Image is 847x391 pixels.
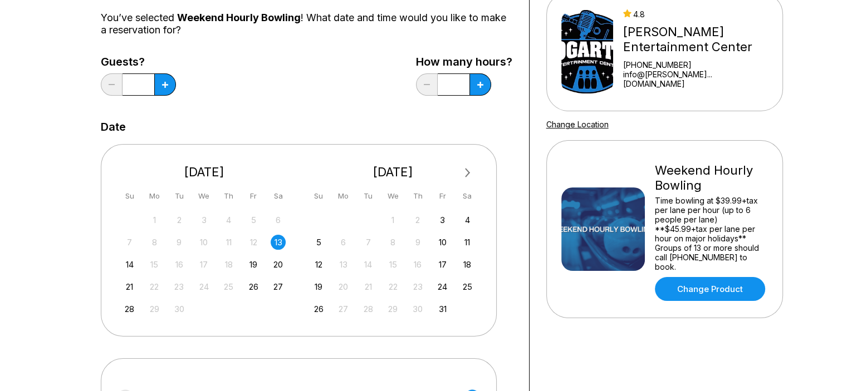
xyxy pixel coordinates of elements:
div: Not available Wednesday, October 8th, 2025 [385,235,400,250]
div: [DATE] [118,165,291,180]
div: Choose Sunday, October 26th, 2025 [311,301,326,316]
div: Choose Saturday, October 4th, 2025 [460,212,475,227]
div: Not available Monday, October 6th, 2025 [336,235,351,250]
div: Choose Sunday, October 12th, 2025 [311,257,326,272]
div: Not available Wednesday, October 1st, 2025 [385,212,400,227]
div: Choose Friday, October 24th, 2025 [435,279,450,294]
div: Not available Monday, October 20th, 2025 [336,279,351,294]
div: Not available Thursday, September 25th, 2025 [221,279,236,294]
div: Choose Friday, October 3rd, 2025 [435,212,450,227]
div: Not available Tuesday, September 23rd, 2025 [172,279,187,294]
div: Tu [361,189,376,204]
button: Next Month [459,164,477,182]
div: Not available Thursday, September 4th, 2025 [221,212,236,227]
div: Choose Friday, October 17th, 2025 [435,257,450,272]
div: [DATE] [307,165,479,180]
div: Not available Monday, September 15th, 2025 [147,257,162,272]
div: Not available Wednesday, September 17th, 2025 [197,257,212,272]
div: Not available Tuesday, September 30th, 2025 [172,301,187,316]
div: Choose Saturday, October 18th, 2025 [460,257,475,272]
div: month 2025-09 [121,211,288,316]
div: Mo [336,189,351,204]
div: Not available Friday, September 5th, 2025 [246,212,261,227]
div: Not available Monday, October 27th, 2025 [336,301,351,316]
div: Choose Friday, September 26th, 2025 [246,279,261,294]
a: Change Product [655,277,765,301]
div: Not available Tuesday, October 14th, 2025 [361,257,376,272]
label: Date [101,121,126,133]
div: Not available Saturday, September 6th, 2025 [271,212,286,227]
div: Not available Sunday, September 7th, 2025 [122,235,137,250]
div: Choose Saturday, October 11th, 2025 [460,235,475,250]
div: Not available Wednesday, September 24th, 2025 [197,279,212,294]
div: [PERSON_NAME] Entertainment Center [623,24,768,55]
div: Not available Wednesday, October 15th, 2025 [385,257,400,272]
div: Not available Wednesday, September 10th, 2025 [197,235,212,250]
div: Th [221,189,236,204]
label: How many hours? [416,56,512,68]
div: Not available Wednesday, October 29th, 2025 [385,301,400,316]
div: Not available Monday, September 8th, 2025 [147,235,162,250]
div: Su [122,189,137,204]
div: Time bowling at $39.99+tax per lane per hour (up to 6 people per lane) **$45.99+tax per lane per ... [655,196,768,271]
div: Fr [435,189,450,204]
div: Su [311,189,326,204]
div: Choose Sunday, September 21st, 2025 [122,279,137,294]
div: Sa [271,189,286,204]
div: Not available Monday, September 1st, 2025 [147,212,162,227]
div: [PHONE_NUMBER] [623,60,768,70]
div: Not available Thursday, October 23rd, 2025 [410,279,425,294]
img: Bogart's Entertainment Center [561,10,613,93]
img: Weekend Hourly Bowling [561,187,645,271]
div: Not available Thursday, October 9th, 2025 [410,235,425,250]
div: 4.8 [623,9,768,19]
div: Not available Thursday, September 18th, 2025 [221,257,236,272]
div: Choose Sunday, October 19th, 2025 [311,279,326,294]
div: Not available Thursday, September 11th, 2025 [221,235,236,250]
div: Choose Friday, October 31st, 2025 [435,301,450,316]
div: Choose Saturday, September 20th, 2025 [271,257,286,272]
div: Not available Tuesday, September 9th, 2025 [172,235,187,250]
div: Not available Friday, September 12th, 2025 [246,235,261,250]
div: Choose Saturday, September 27th, 2025 [271,279,286,294]
div: Not available Thursday, October 16th, 2025 [410,257,425,272]
div: Choose Friday, September 19th, 2025 [246,257,261,272]
div: Choose Sunday, October 5th, 2025 [311,235,326,250]
div: Tu [172,189,187,204]
div: Not available Monday, October 13th, 2025 [336,257,351,272]
div: Not available Wednesday, September 3rd, 2025 [197,212,212,227]
div: Not available Tuesday, September 2nd, 2025 [172,212,187,227]
div: Not available Wednesday, October 22nd, 2025 [385,279,400,294]
div: Choose Saturday, September 13th, 2025 [271,235,286,250]
div: Weekend Hourly Bowling [655,163,768,193]
div: Not available Tuesday, October 28th, 2025 [361,301,376,316]
div: Choose Friday, October 10th, 2025 [435,235,450,250]
div: Not available Thursday, October 2nd, 2025 [410,212,425,227]
div: Sa [460,189,475,204]
span: Weekend Hourly Bowling [177,12,301,23]
div: Not available Tuesday, October 21st, 2025 [361,279,376,294]
div: Choose Sunday, September 14th, 2025 [122,257,137,272]
div: Not available Monday, September 29th, 2025 [147,301,162,316]
div: Not available Monday, September 22nd, 2025 [147,279,162,294]
div: Choose Sunday, September 28th, 2025 [122,301,137,316]
div: Th [410,189,425,204]
div: month 2025-10 [310,211,477,316]
div: Mo [147,189,162,204]
div: We [385,189,400,204]
div: Fr [246,189,261,204]
div: Not available Thursday, October 30th, 2025 [410,301,425,316]
div: Not available Tuesday, October 7th, 2025 [361,235,376,250]
div: Not available Tuesday, September 16th, 2025 [172,257,187,272]
a: info@[PERSON_NAME]...[DOMAIN_NAME] [623,70,768,88]
div: Choose Saturday, October 25th, 2025 [460,279,475,294]
div: You’ve selected ! What date and time would you like to make a reservation for? [101,12,512,36]
a: Change Location [546,120,609,129]
label: Guests? [101,56,176,68]
div: We [197,189,212,204]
